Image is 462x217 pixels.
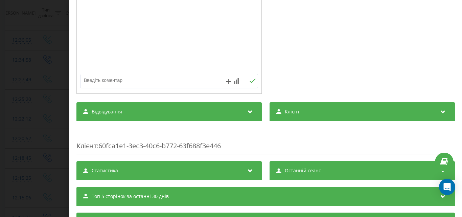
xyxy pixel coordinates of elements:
div: Open Intercom Messenger [439,179,455,195]
span: Останній сеанс [285,167,321,174]
span: Відвідування [92,108,122,115]
span: Клієнт [285,108,300,115]
span: Топ 5 сторінок за останні 30 днів [92,193,169,200]
div: : 60fca1e1-3ec3-40c6-b772-63f688f3e446 [76,128,455,154]
span: Статистика [92,167,118,174]
span: Клієнт [76,141,97,150]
